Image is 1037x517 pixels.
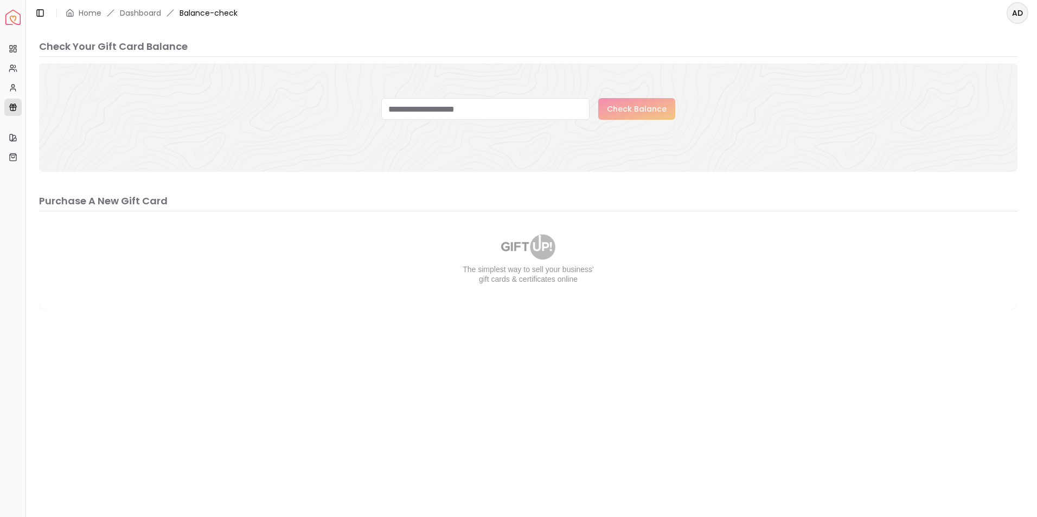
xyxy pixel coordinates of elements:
[1007,2,1028,24] button: AD
[39,39,1017,54] p: Check Your Gift Card Balance
[39,193,1017,209] p: Purchase A New Gift Card
[501,234,555,260] img: Gift Up!
[1008,3,1027,23] span: AD
[5,10,21,25] img: Spacejoy Logo
[180,8,238,18] span: Balance-check
[66,8,238,18] nav: breadcrumb
[463,234,594,284] a: The simplest way to sell your business'gift cards & certificates online
[5,10,21,25] a: Spacejoy
[79,8,101,18] a: Home
[120,8,161,18] a: Dashboard
[56,218,1000,220] iframe: Gift Up! Checkout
